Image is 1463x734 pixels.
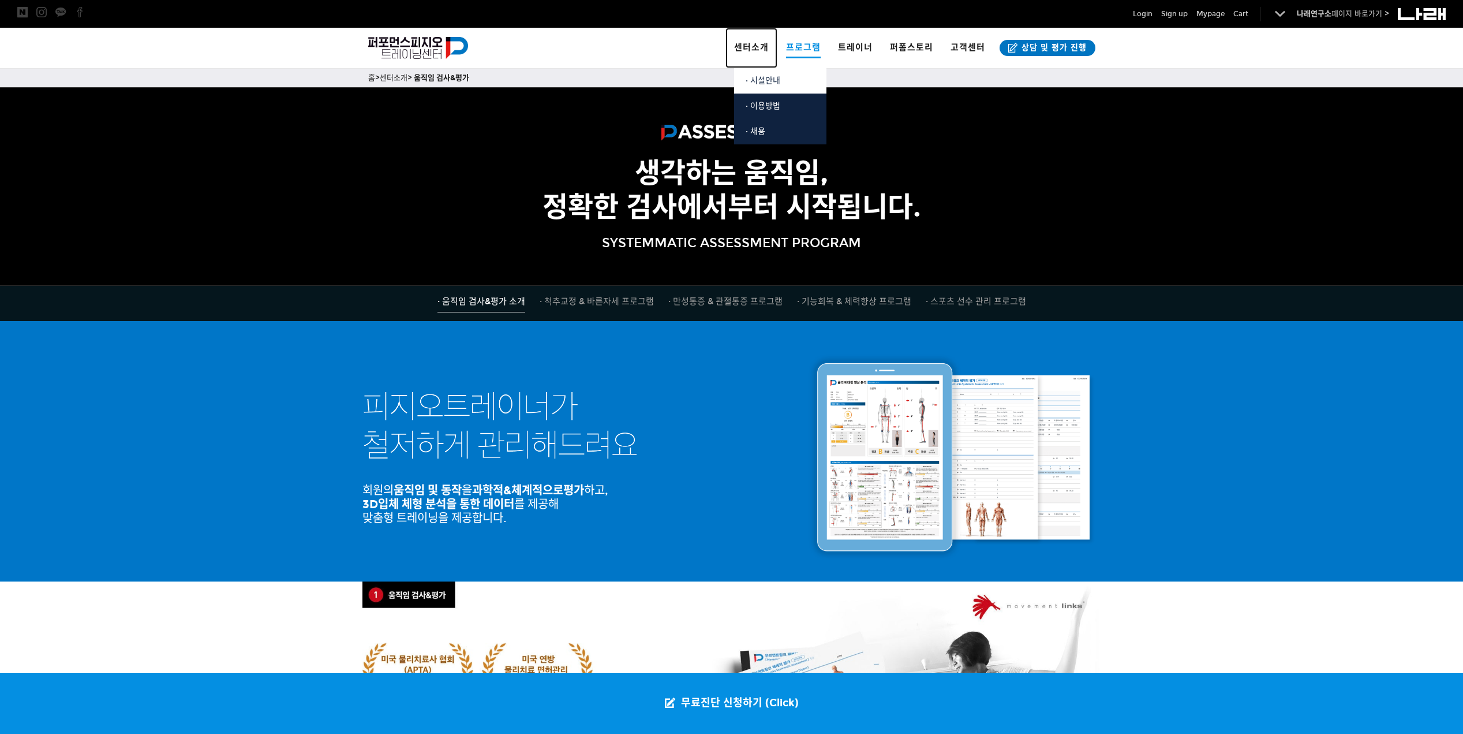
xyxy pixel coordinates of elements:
strong: 정확한 검사에서부터 시작됩니다. [542,190,921,224]
a: Mypage [1196,8,1225,20]
a: 트레이너 [829,28,881,68]
span: 트레이너 [838,42,873,53]
span: 회원의 을 [362,483,563,497]
a: · 척추교정 & 바른자세 프로그램 [540,295,654,312]
span: · 만성통증 & 관절통증 프로그램 [668,296,783,307]
a: 움직임 검사&평가 [414,73,469,83]
span: 프로그램 [786,36,821,58]
a: 무료진단 신청하기 (Click) [653,673,810,734]
img: 과학적&체계적인 평가지 [732,349,1101,561]
span: · 시설안내 [746,76,780,85]
a: · 만성통증 & 관절통증 프로그램 [668,295,783,312]
a: 센터소개 [725,28,777,68]
strong: 과학적&체계적으로 [472,483,563,497]
span: 센터소개 [734,42,769,53]
a: Cart [1233,8,1248,20]
span: · 척추교정 & 바른자세 프로그램 [540,296,654,307]
a: Sign up [1161,8,1188,20]
a: 센터소개 [380,73,407,83]
strong: 생각하는 움직임, [635,156,828,190]
strong: 움직임 및 동작 [394,483,462,497]
span: 퍼폼스토리 [890,42,933,53]
a: · 기능회복 & 체력향상 프로그램 [797,295,911,312]
span: · 스포츠 선수 관리 프로그램 [926,296,1026,307]
a: · 채용 [734,119,826,144]
span: 상담 및 평가 진행 [1018,42,1087,54]
span: · 기능회복 & 체력향상 프로그램 [797,296,911,307]
span: SYSTEMMATIC ASSESSMENT PROGRAM [602,235,861,251]
p: > > [368,72,1095,84]
span: · 움직임 검사&평가 소개 [437,296,525,307]
strong: 나래연구소 [1297,9,1331,18]
strong: 3D입체 체형 분석을 통한 데이터 [362,497,514,511]
strong: 평가 [563,483,584,497]
span: 를 제공해 [362,497,559,511]
a: 상담 및 평가 진행 [1000,40,1095,56]
a: · 스포츠 선수 관리 프로그램 [926,295,1026,312]
a: 프로그램 [777,28,829,68]
a: 나래연구소페이지 바로가기 > [1297,9,1389,18]
span: · 이용방법 [746,101,780,111]
a: 홈 [368,73,375,83]
img: ASSESSMENT [661,125,802,145]
a: · 이용방법 [734,94,826,119]
a: Login [1133,8,1153,20]
img: 피지오트레이너가 철저하게 관리해드려요 [362,392,637,459]
a: · 시설안내 [734,68,826,94]
span: 고객센터 [951,42,985,53]
span: · 채용 [746,126,765,136]
span: 하고, [563,483,608,497]
span: 맞춤형 트레이닝을 제공합니다. [362,511,507,525]
a: 퍼폼스토리 [881,28,942,68]
a: · 움직임 검사&평가 소개 [437,295,525,313]
a: 고객센터 [942,28,994,68]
